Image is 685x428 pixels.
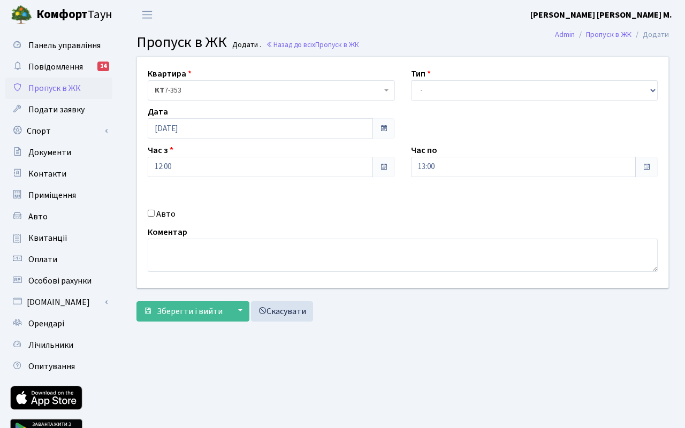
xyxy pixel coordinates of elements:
[411,144,437,157] label: Час по
[5,249,112,270] a: Оплати
[28,189,76,201] span: Приміщення
[28,104,85,116] span: Подати заявку
[5,120,112,142] a: Спорт
[36,6,88,23] b: Комфорт
[5,334,112,356] a: Лічильники
[586,29,631,40] a: Пропуск в ЖК
[5,78,112,99] a: Пропуск в ЖК
[28,40,101,51] span: Панель управління
[155,85,382,96] span: <b>КТ</b>&nbsp;&nbsp;&nbsp;&nbsp;7-353
[28,211,48,223] span: Авто
[251,301,313,322] a: Скасувати
[5,163,112,185] a: Контакти
[157,305,223,317] span: Зберегти і вийти
[539,24,685,46] nav: breadcrumb
[28,361,75,372] span: Опитування
[28,61,83,73] span: Повідомлення
[134,6,161,24] button: Переключити навігацію
[148,144,173,157] label: Час з
[411,67,431,80] label: Тип
[28,147,71,158] span: Документи
[315,40,359,50] span: Пропуск в ЖК
[136,301,230,322] button: Зберегти і вийти
[28,82,81,94] span: Пропуск в ЖК
[5,56,112,78] a: Повідомлення14
[530,9,672,21] a: [PERSON_NAME] [PERSON_NAME] М.
[5,185,112,206] a: Приміщення
[28,232,67,244] span: Квитанції
[28,168,66,180] span: Контакти
[97,62,109,71] div: 14
[136,32,227,53] span: Пропуск в ЖК
[148,226,187,239] label: Коментар
[5,270,112,292] a: Особові рахунки
[155,85,164,96] b: КТ
[36,6,112,24] span: Таун
[266,40,359,50] a: Назад до всіхПропуск в ЖК
[28,318,64,330] span: Орендарі
[148,80,395,101] span: <b>КТ</b>&nbsp;&nbsp;&nbsp;&nbsp;7-353
[631,29,669,41] li: Додати
[28,339,73,351] span: Лічильники
[156,208,176,220] label: Авто
[148,105,168,118] label: Дата
[5,35,112,56] a: Панель управління
[5,292,112,313] a: [DOMAIN_NAME]
[28,254,57,265] span: Оплати
[230,41,261,50] small: Додати .
[5,356,112,377] a: Опитування
[28,275,92,287] span: Особові рахунки
[5,227,112,249] a: Квитанції
[5,313,112,334] a: Орендарі
[555,29,575,40] a: Admin
[11,4,32,26] img: logo.png
[5,206,112,227] a: Авто
[148,67,192,80] label: Квартира
[5,99,112,120] a: Подати заявку
[5,142,112,163] a: Документи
